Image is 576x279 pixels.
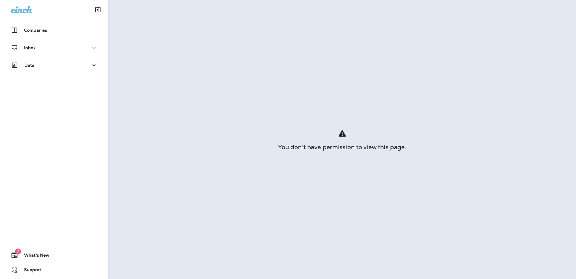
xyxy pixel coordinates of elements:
button: Companies [6,24,102,36]
button: Collapse Sidebar [89,4,106,16]
button: Support [6,264,102,276]
p: Data [24,63,35,68]
button: Data [6,59,102,71]
span: What's New [18,253,49,260]
span: Support [18,267,41,274]
button: Inbox [6,42,102,54]
div: You don't have permission to view this page. [108,145,576,149]
span: 7 [15,249,21,255]
p: Inbox [24,45,36,50]
p: Companies [24,28,47,33]
button: 7What's New [6,249,102,261]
